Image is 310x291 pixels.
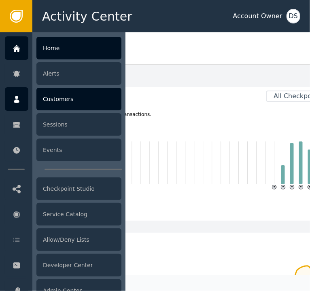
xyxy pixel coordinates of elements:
a: Service Catalog [5,202,121,226]
span: Activity Center [42,7,132,25]
a: Developer Center [5,253,121,277]
a: Home [5,36,121,60]
a: Alerts [5,62,121,85]
div: Sessions [36,113,121,136]
div: Checkpoint Studio [36,177,121,200]
a: Allow/Deny Lists [5,228,121,251]
a: Checkpoint Studio [5,177,121,200]
div: Customers [36,88,121,110]
div: Developer Center [36,254,121,276]
a: Sessions [5,113,121,136]
button: DS [287,9,300,23]
div: Service Catalog [36,203,121,226]
a: Customers [5,87,121,111]
div: Alerts [36,62,121,85]
div: Events [36,139,121,161]
rect: Transaction2025-08-14 [299,141,303,184]
a: Events [5,138,121,162]
div: Home [36,37,121,59]
div: Account Owner [233,11,282,21]
rect: Transaction2025-08-12 [281,165,285,184]
div: Allow/Deny Lists [36,228,121,251]
rect: Transaction2025-08-13 [290,143,294,184]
